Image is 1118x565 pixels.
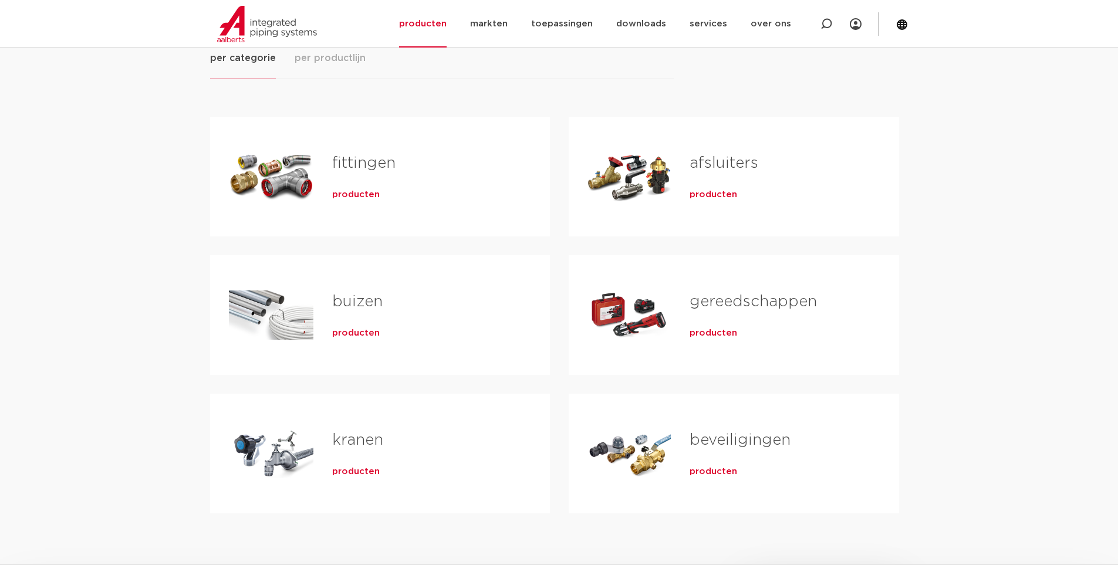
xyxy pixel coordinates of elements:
a: producten [690,189,737,201]
a: producten [332,466,380,478]
a: fittingen [332,155,396,171]
a: kranen [332,432,383,448]
a: buizen [332,294,383,309]
a: producten [690,327,737,339]
a: beveiligingen [690,432,791,448]
span: per categorie [210,51,276,65]
a: gereedschappen [690,294,817,309]
div: Tabs. Open items met enter of spatie, sluit af met escape en navigeer met de pijltoetsen. [210,50,908,532]
a: producten [332,327,380,339]
a: producten [690,466,737,478]
a: afsluiters [690,155,758,171]
span: per productlijn [295,51,366,65]
a: producten [332,189,380,201]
